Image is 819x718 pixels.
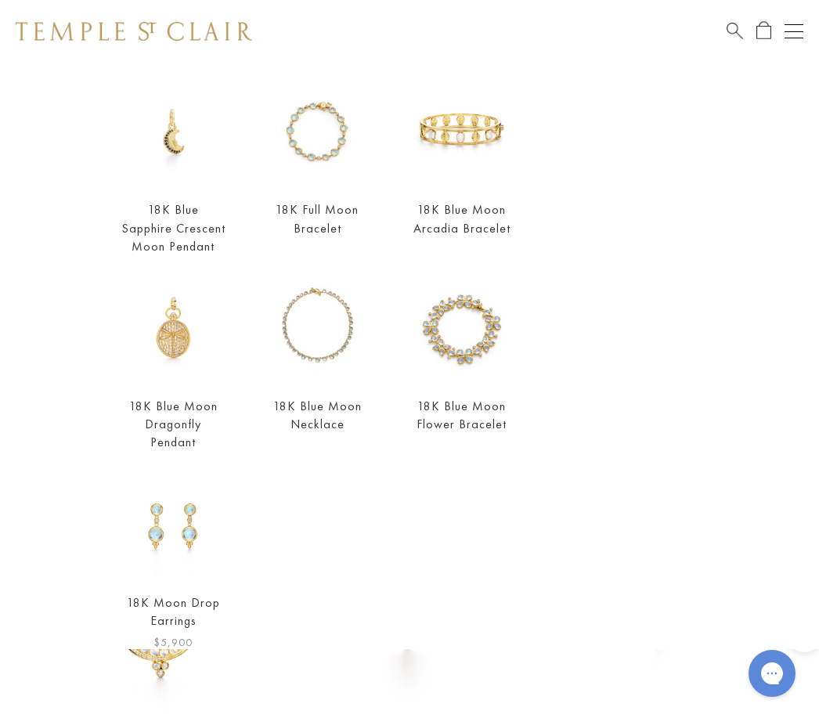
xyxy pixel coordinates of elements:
[756,21,771,41] a: Open Shopping Bag
[409,277,514,382] a: B41417-XSBMFLW18K Blue Moon Flower Bracelet
[16,22,252,41] img: Temple St. Clair
[265,277,370,382] img: 18K Blue Moon Necklace
[276,201,359,236] a: 18K Full Moon Bracelet
[153,633,193,651] span: $5,900
[741,644,803,702] iframe: Gorgias live chat messenger
[409,81,514,186] img: 18K Blue Moon Arcadia Bracelet
[413,201,511,236] a: 18K Blue Moon Arcadia Bracelet
[121,277,225,382] img: 18K Blue Moon Dragonfly Pendant
[121,81,225,186] a: 18K Blue Sapphire Crescent Moon Pendant18K Blue Sapphire Crescent Moon Pendant
[265,81,370,186] a: 18K Full Moon Bracelet18K Full Moon Bracelet
[409,277,514,382] img: 18K Blue Moon Flower Bracelet
[121,277,225,382] a: 18K Blue Moon Dragonfly Pendant18K Blue Moon Dragonfly Pendant
[121,474,225,579] a: 18K Moon Drop Earrings18K Moon Drop Earrings
[273,398,362,432] a: 18K Blue Moon Necklace
[785,22,803,41] button: Open navigation
[129,398,218,450] a: 18K Blue Moon Dragonfly Pendant
[121,474,225,579] img: 18K Moon Drop Earrings
[727,21,743,41] a: Search
[127,594,220,629] a: 18K Moon Drop Earrings
[121,81,225,186] img: 18K Blue Sapphire Crescent Moon Pendant
[417,398,507,432] a: 18K Blue Moon Flower Bracelet
[265,81,370,186] img: 18K Full Moon Bracelet
[121,201,225,254] a: 18K Blue Sapphire Crescent Moon Pendant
